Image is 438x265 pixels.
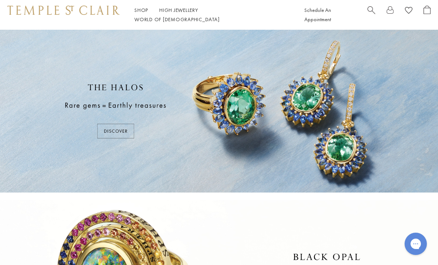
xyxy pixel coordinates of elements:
[424,6,431,24] a: Open Shopping Bag
[134,7,148,13] a: ShopShop
[405,6,412,17] a: View Wishlist
[134,16,219,23] a: World of [DEMOGRAPHIC_DATA]World of [DEMOGRAPHIC_DATA]
[159,7,198,13] a: High JewelleryHigh Jewellery
[304,7,331,23] a: Schedule An Appointment
[134,6,288,24] nav: Main navigation
[401,230,431,258] iframe: Gorgias live chat messenger
[367,6,375,24] a: Search
[7,6,120,14] img: Temple St. Clair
